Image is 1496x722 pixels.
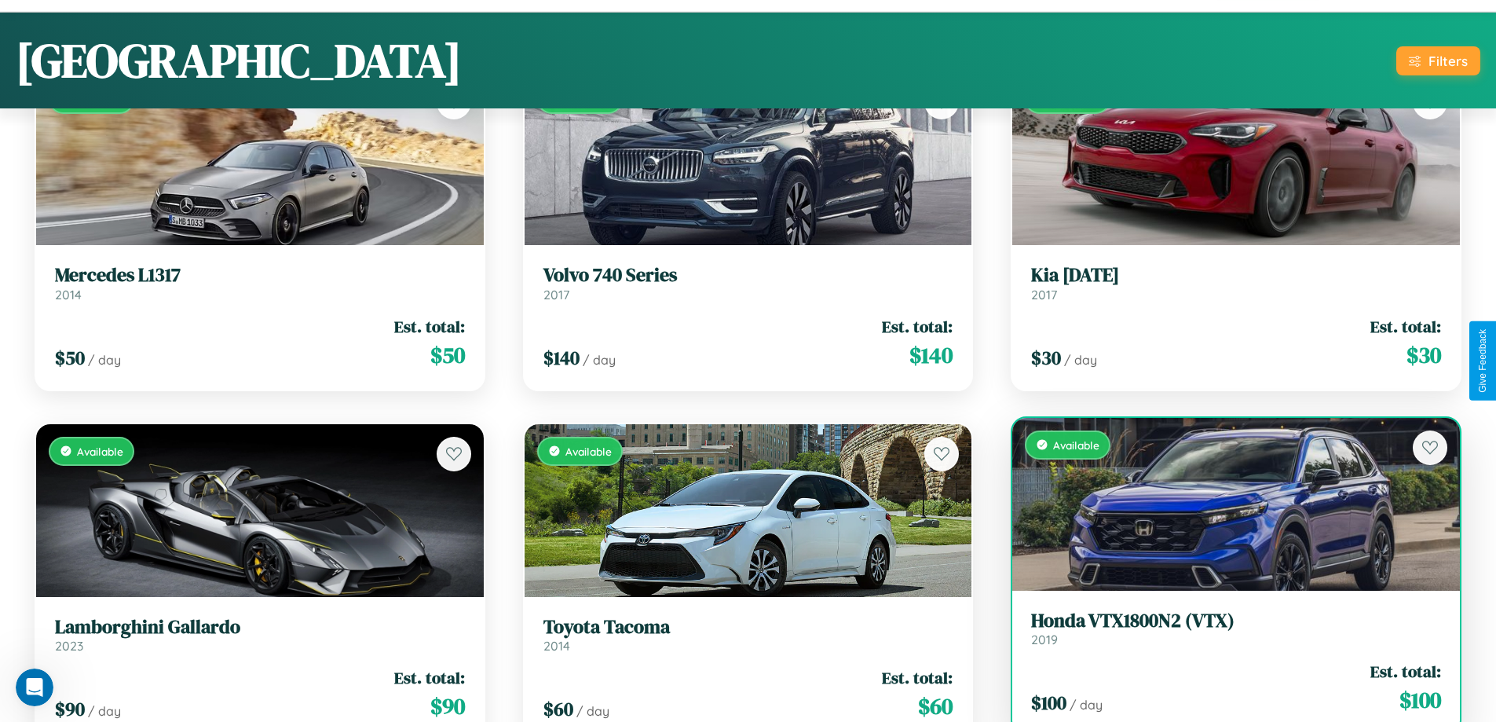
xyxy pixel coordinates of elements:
[16,28,462,93] h1: [GEOGRAPHIC_DATA]
[16,669,53,706] iframe: Intercom live chat
[1370,660,1441,683] span: Est. total:
[430,339,465,371] span: $ 50
[576,703,609,719] span: / day
[543,616,953,654] a: Toyota Tacoma2014
[55,264,465,302] a: Mercedes L13172014
[1053,438,1099,452] span: Available
[77,445,123,458] span: Available
[543,696,573,722] span: $ 60
[394,315,465,338] span: Est. total:
[543,287,569,302] span: 2017
[1428,53,1468,69] div: Filters
[1031,345,1061,371] span: $ 30
[1031,610,1441,632] h3: Honda VTX1800N2 (VTX)
[909,339,953,371] span: $ 140
[55,287,82,302] span: 2014
[394,666,465,689] span: Est. total:
[1477,329,1488,393] div: Give Feedback
[882,666,953,689] span: Est. total:
[88,352,121,368] span: / day
[1070,697,1103,713] span: / day
[543,616,953,639] h3: Toyota Tacoma
[55,638,83,654] span: 2023
[55,616,465,654] a: Lamborghini Gallardo2023
[1031,264,1441,302] a: Kia [DATE]2017
[543,264,953,302] a: Volvo 740 Series2017
[430,691,465,722] span: $ 90
[1406,339,1441,371] span: $ 30
[1031,610,1441,648] a: Honda VTX1800N2 (VTX)2019
[1031,632,1058,647] span: 2019
[583,352,616,368] span: / day
[1031,264,1441,287] h3: Kia [DATE]
[55,264,465,287] h3: Mercedes L1317
[1031,690,1066,716] span: $ 100
[1064,352,1097,368] span: / day
[55,696,85,722] span: $ 90
[543,638,570,654] span: 2014
[55,616,465,639] h3: Lamborghini Gallardo
[1031,287,1057,302] span: 2017
[1370,315,1441,338] span: Est. total:
[543,264,953,287] h3: Volvo 740 Series
[88,703,121,719] span: / day
[1399,684,1441,716] span: $ 100
[55,345,85,371] span: $ 50
[1396,46,1480,75] button: Filters
[543,345,580,371] span: $ 140
[565,445,612,458] span: Available
[918,691,953,722] span: $ 60
[882,315,953,338] span: Est. total:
